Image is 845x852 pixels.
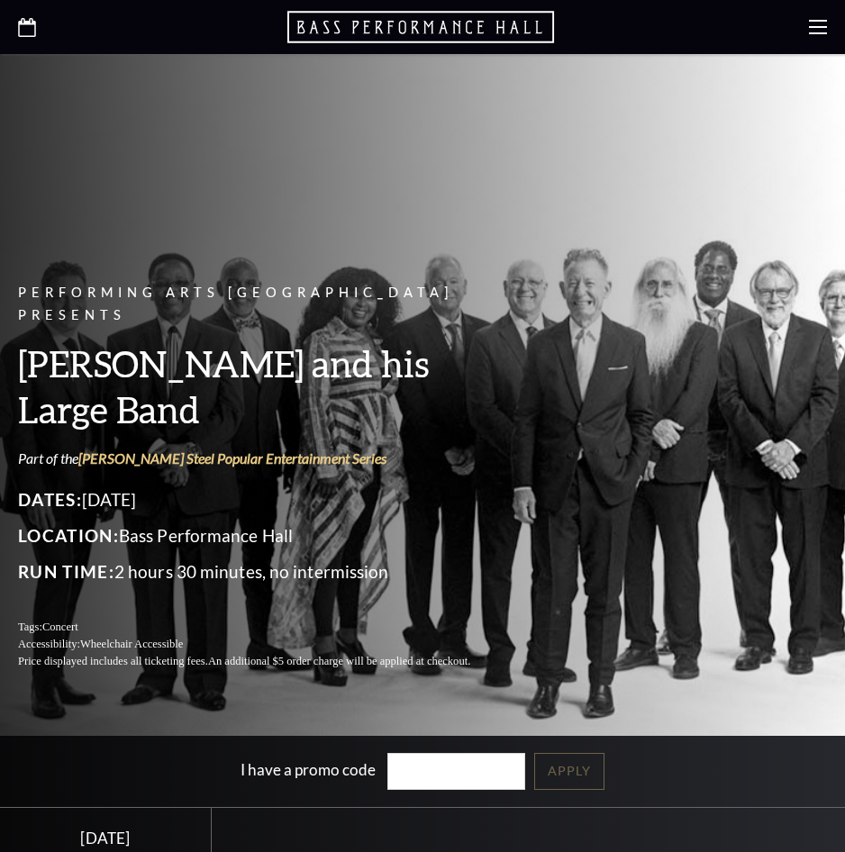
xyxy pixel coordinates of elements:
p: Price displayed includes all ticketing fees. [18,653,513,670]
span: An additional $5 order charge will be applied at checkout. [208,655,470,667]
span: Dates: [18,489,82,510]
p: Performing Arts [GEOGRAPHIC_DATA] Presents [18,282,513,327]
span: Location: [18,525,119,546]
span: Run Time: [18,561,114,582]
p: [DATE] [18,485,513,514]
p: 2 hours 30 minutes, no intermission [18,557,513,586]
div: [DATE] [22,829,189,847]
span: Concert [42,621,78,633]
p: Part of the [18,449,513,468]
p: Bass Performance Hall [18,521,513,550]
label: I have a promo code [241,760,376,779]
a: [PERSON_NAME] Steel Popular Entertainment Series [78,449,386,467]
p: Accessibility: [18,636,513,653]
span: Wheelchair Accessible [80,638,183,650]
h3: [PERSON_NAME] and his Large Band [18,340,513,432]
p: Tags: [18,619,513,636]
